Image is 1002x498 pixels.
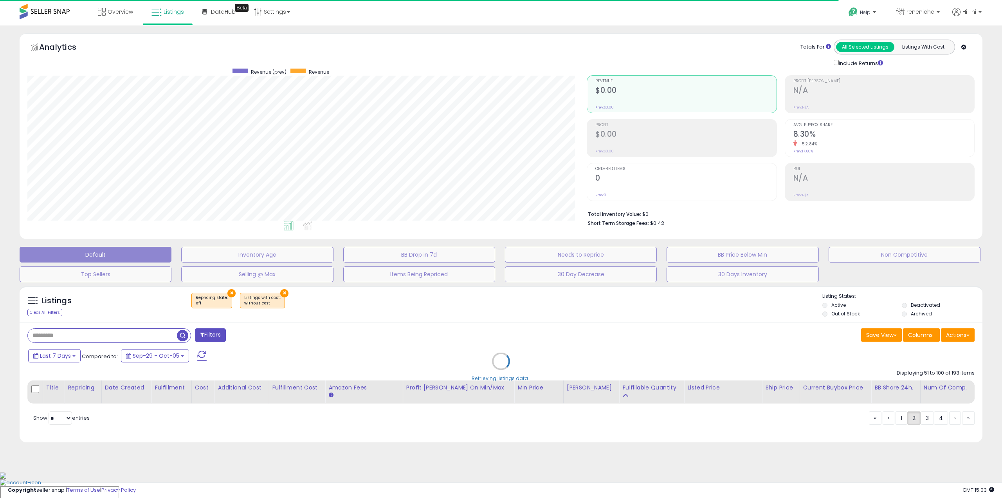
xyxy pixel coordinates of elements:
span: Ordered Items [595,167,776,171]
h2: N/A [793,86,974,96]
span: Revenue (prev) [251,69,287,75]
a: Hi Thi [952,8,982,25]
h5: Analytics [39,42,92,54]
span: Listings [164,8,184,16]
button: 30 Days Inventory [667,266,818,282]
h2: N/A [793,174,974,184]
button: BB Price Below Min [667,247,818,263]
button: Items Being Repriced [343,266,495,282]
a: Help [842,1,884,25]
b: Short Term Storage Fees: [588,220,649,226]
span: Overview [108,8,133,16]
button: Top Sellers [20,266,171,282]
span: DataHub [211,8,236,16]
span: Revenue [309,69,329,75]
button: Default [20,247,171,263]
div: Retrieving listings data.. [472,375,530,382]
div: Include Returns [828,58,892,67]
h2: $0.00 [595,130,776,140]
span: Avg. Buybox Share [793,123,974,127]
small: Prev: 0 [595,193,606,197]
small: Prev: N/A [793,105,809,110]
button: Non Competitive [829,247,980,263]
span: Hi Thi [962,8,976,16]
button: Listings With Cost [894,42,952,52]
span: reneniche [906,8,934,16]
div: Totals For [800,43,831,51]
small: Prev: N/A [793,193,809,197]
span: Profit [PERSON_NAME] [793,79,974,83]
b: Total Inventory Value: [588,211,641,217]
small: Prev: 17.60% [793,149,813,154]
span: $0.42 [650,219,664,227]
h2: 0 [595,174,776,184]
button: Needs to Reprice [505,247,657,263]
small: Prev: $0.00 [595,149,614,154]
button: All Selected Listings [836,42,894,52]
span: Profit [595,123,776,127]
button: Selling @ Max [181,266,333,282]
span: Help [860,9,870,16]
span: ROI [793,167,974,171]
div: Tooltip anchor [235,4,249,12]
small: -52.84% [797,141,818,147]
h2: $0.00 [595,86,776,96]
small: Prev: $0.00 [595,105,614,110]
span: Revenue [595,79,776,83]
button: Inventory Age [181,247,333,263]
li: $0 [588,209,969,218]
button: BB Drop in 7d [343,247,495,263]
button: 30 Day Decrease [505,266,657,282]
h2: 8.30% [793,130,974,140]
i: Get Help [848,7,858,17]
